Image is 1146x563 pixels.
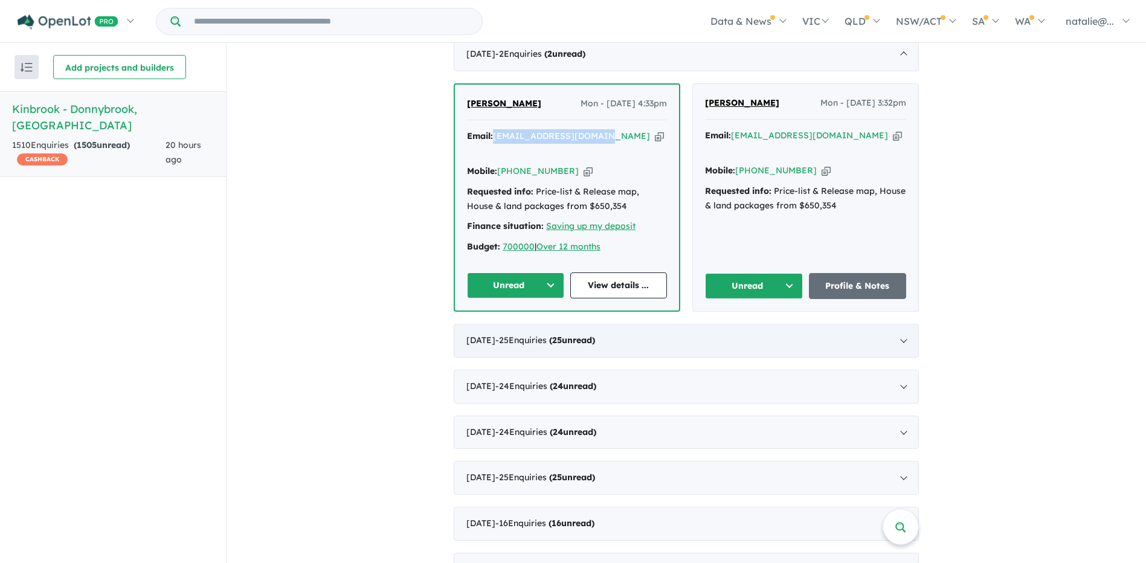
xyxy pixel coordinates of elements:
span: 20 hours ago [166,140,201,165]
span: natalie@... [1066,15,1114,27]
div: [DATE] [454,370,919,404]
img: sort.svg [21,63,33,72]
span: [PERSON_NAME] [705,97,779,108]
strong: ( unread) [74,140,130,150]
a: Over 12 months [536,241,600,252]
div: [DATE] [454,324,919,358]
strong: ( unread) [550,381,596,391]
strong: ( unread) [550,426,596,437]
strong: ( unread) [549,335,595,346]
a: Saving up my deposit [546,220,636,231]
span: CASHBACK [17,153,68,166]
a: [EMAIL_ADDRESS][DOMAIN_NAME] [731,130,888,141]
a: Profile & Notes [809,273,907,299]
strong: ( unread) [549,518,594,529]
a: View details ... [570,272,668,298]
a: 700000 [503,241,535,252]
button: Unread [705,273,803,299]
div: [DATE] [454,416,919,449]
strong: Budget: [467,241,500,252]
a: [PERSON_NAME] [467,97,541,111]
strong: ( unread) [544,48,585,59]
span: - 25 Enquir ies [495,335,595,346]
strong: Email: [705,130,731,141]
button: Add projects and builders [53,55,186,79]
span: - 2 Enquir ies [495,48,585,59]
span: - 25 Enquir ies [495,472,595,483]
a: [PHONE_NUMBER] [735,165,817,176]
button: Unread [467,272,564,298]
button: Copy [655,130,664,143]
div: | [467,240,667,254]
strong: Email: [467,130,493,141]
div: [DATE] [454,37,919,71]
button: Copy [584,165,593,178]
span: 2 [547,48,552,59]
span: 1505 [77,140,97,150]
span: - 16 Enquir ies [495,518,594,529]
button: Copy [893,129,902,142]
strong: Requested info: [705,185,771,196]
strong: Finance situation: [467,220,544,231]
input: Try estate name, suburb, builder or developer [183,8,480,34]
div: [DATE] [454,461,919,495]
span: - 24 Enquir ies [495,381,596,391]
a: [PERSON_NAME] [705,96,779,111]
strong: ( unread) [549,472,595,483]
span: 24 [553,381,563,391]
span: [PERSON_NAME] [467,98,541,109]
div: Price-list & Release map, House & land packages from $650,354 [467,185,667,214]
h5: Kinbrook - Donnybrook , [GEOGRAPHIC_DATA] [12,101,214,134]
a: [EMAIL_ADDRESS][DOMAIN_NAME] [493,130,650,141]
span: Mon - [DATE] 3:32pm [820,96,906,111]
strong: Mobile: [467,166,497,176]
span: 25 [552,472,562,483]
div: [DATE] [454,507,919,541]
img: Openlot PRO Logo White [18,14,118,30]
strong: Requested info: [467,186,533,197]
div: Price-list & Release map, House & land packages from $650,354 [705,184,906,213]
span: 16 [552,518,561,529]
span: - 24 Enquir ies [495,426,596,437]
button: Copy [822,164,831,177]
span: 24 [553,426,563,437]
span: 25 [552,335,562,346]
div: 1510 Enquir ies [12,138,166,167]
span: Mon - [DATE] 4:33pm [581,97,667,111]
a: [PHONE_NUMBER] [497,166,579,176]
strong: Mobile: [705,165,735,176]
